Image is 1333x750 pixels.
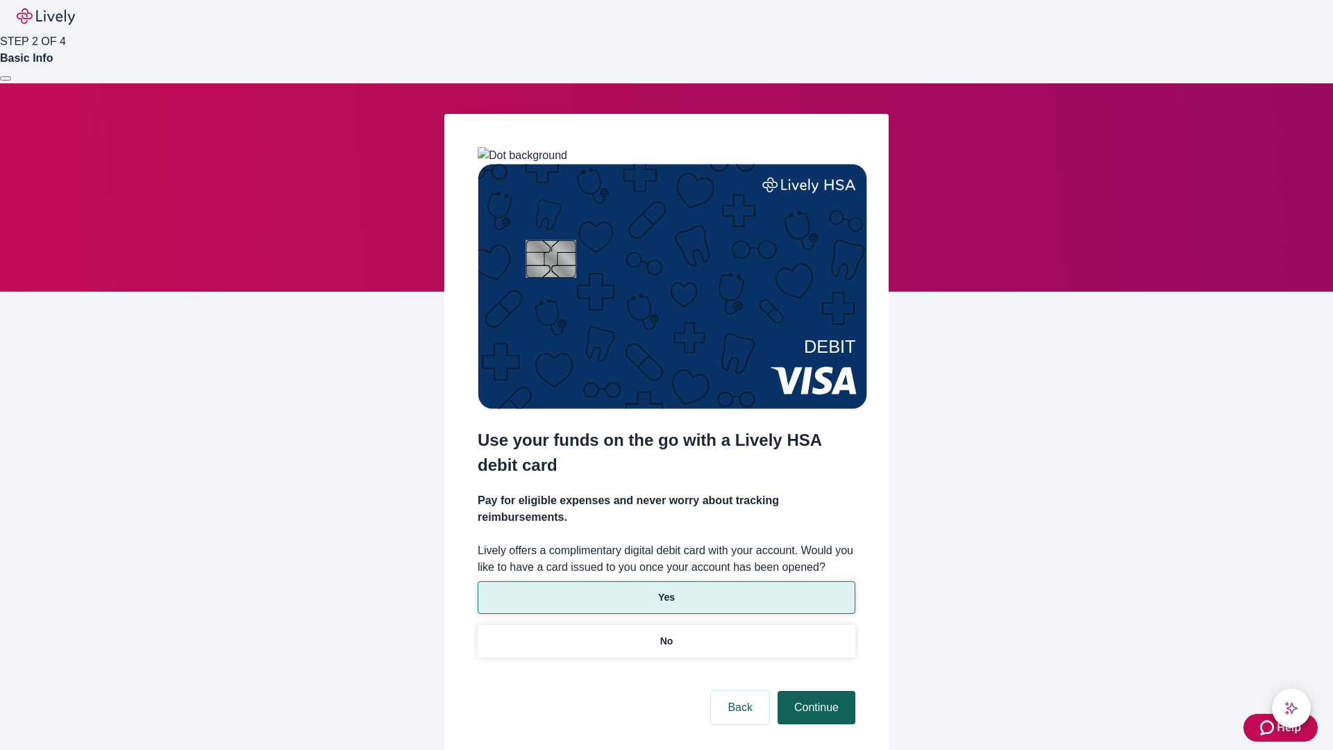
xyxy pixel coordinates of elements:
p: Yes [658,590,675,605]
span: Help [1277,719,1301,736]
label: Lively offers a complimentary digital debit card with your account. Would you like to have a card... [478,542,855,576]
button: No [478,625,855,658]
svg: Zendesk support icon [1260,719,1277,736]
img: Lively [17,8,75,25]
button: Back [711,691,769,724]
img: Debit card [478,164,867,409]
img: Dot background [478,147,567,164]
button: chat [1272,689,1311,728]
p: No [660,634,673,649]
h4: Pay for eligible expenses and never worry about tracking reimbursements. [478,492,855,526]
button: Continue [778,691,855,724]
svg: Lively AI Assistant [1284,701,1298,715]
h2: Use your funds on the go with a Lively HSA debit card [478,428,855,478]
button: Yes [478,581,855,614]
button: Zendesk support iconHelp [1243,714,1318,742]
